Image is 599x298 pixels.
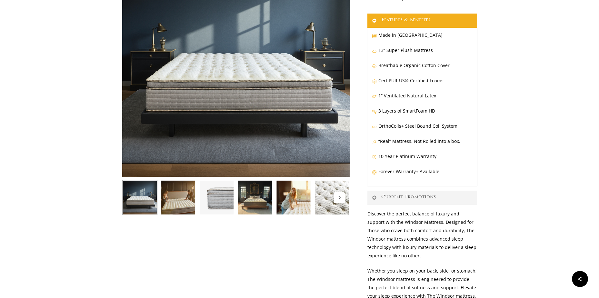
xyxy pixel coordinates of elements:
p: OrthoCoils+ Steel Bound Coil System [372,122,473,137]
p: 1” Ventilated Natural Latex [372,92,473,107]
p: 3 Layers of SmartFoam HD [372,107,473,122]
p: “Real” Mattress, Not Rolled into a box. [372,137,473,152]
p: Discover the perfect balance of luxury and support with the Windsor Mattress. Designed for those ... [367,210,477,267]
p: 13” Super Plush Mattress [372,46,473,61]
p: CertiPUR-US® Certified Foams [372,76,473,92]
p: 10 Year Platinum Warranty [372,152,473,167]
a: Current Promotions [367,191,477,205]
img: Windsor In Studio [122,180,157,215]
a: Features & Benefits [367,14,477,28]
button: Next [334,192,345,203]
p: Breathable Organic Cotton Cover [372,61,473,76]
img: Windsor In NH Manor [237,180,273,215]
img: Windsor-Condo-Shoot-Joane-and-eric feel the plush pillow top. [161,180,196,215]
p: Made in [GEOGRAPHIC_DATA] [372,31,473,46]
p: Forever Warranty+ Available [372,167,473,183]
img: Windsor-Side-Profile-HD-Closeup [199,180,234,215]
